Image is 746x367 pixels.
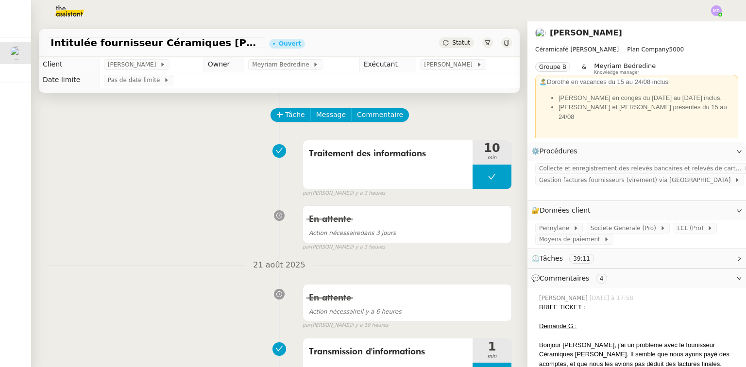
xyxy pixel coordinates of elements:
[535,46,619,53] span: Céramicafé [PERSON_NAME]
[539,302,738,312] div: BRIEF TICKET :
[535,62,570,72] nz-tag: Groupe B
[531,146,582,157] span: ⚙️
[303,321,389,330] small: [PERSON_NAME]
[527,142,746,161] div: ⚙️Procédures
[591,223,660,233] span: Societe Generale (Pro)
[539,78,668,85] span: 🏝️Dorothé en vacances du 15 au 24/08 inclus
[531,205,594,216] span: 🔐
[252,60,313,69] span: Meyriam Bedredine
[678,223,708,233] span: LCL (Pro)
[590,294,635,302] span: [DATE] à 17:58
[559,102,734,121] li: [PERSON_NAME] et [PERSON_NAME] présentes du 15 au 24/08
[309,230,396,236] span: dans 3 jours
[473,352,511,361] span: min
[539,164,744,173] span: Collecte et enregistrement des relevés bancaires et relevés de cartes bancaires
[303,321,311,330] span: par
[540,274,589,282] span: Commentaires
[527,249,746,268] div: ⏲️Tâches 39:11
[559,93,734,103] li: [PERSON_NAME] en congés du [DATE] au [DATE] inclus.
[309,308,360,315] span: Action nécessaire
[279,41,301,47] div: Ouvert
[531,254,602,262] span: ⏲️
[473,142,511,154] span: 10
[51,38,261,48] span: Intitulée fournisseur Céramiques [PERSON_NAME]
[309,294,351,302] span: En attente
[316,109,346,120] span: Message
[531,274,611,282] span: 💬
[303,189,385,198] small: [PERSON_NAME]
[271,108,311,122] button: Tâche
[539,294,590,302] span: [PERSON_NAME]
[527,201,746,220] div: 🔐Données client
[303,189,311,198] span: par
[203,57,244,72] td: Owner
[309,230,360,236] span: Action nécessaire
[473,341,511,352] span: 1
[245,259,313,272] span: 21 août 2025
[527,269,746,288] div: 💬Commentaires 4
[303,243,311,251] span: par
[594,62,656,69] span: Meyriam Bedredine
[424,60,476,69] span: [PERSON_NAME]
[669,46,684,53] span: 5000
[39,57,100,72] td: Client
[10,46,23,60] img: users%2F9mvJqJUvllffspLsQzytnd0Nt4c2%2Favatar%2F82da88e3-d90d-4e39-b37d-dcb7941179ae
[285,109,305,120] span: Tâche
[594,70,639,75] span: Knowledge manager
[351,108,409,122] button: Commentaire
[540,147,577,155] span: Procédures
[39,72,100,88] td: Date limite
[627,46,669,53] span: Plan Company
[539,322,576,330] u: Demande G :
[309,147,467,161] span: Traitement des informations
[359,57,416,72] td: Exécutant
[535,28,546,38] img: users%2F9mvJqJUvllffspLsQzytnd0Nt4c2%2Favatar%2F82da88e3-d90d-4e39-b37d-dcb7941179ae
[596,274,608,284] nz-tag: 4
[309,345,467,359] span: Transmission d'informations
[711,5,722,16] img: svg
[569,254,594,264] nz-tag: 39:11
[108,75,164,85] span: Pas de date limite
[303,243,385,251] small: [PERSON_NAME]
[357,109,403,120] span: Commentaire
[473,154,511,162] span: min
[309,308,402,315] span: il y a 6 heures
[539,234,604,244] span: Moyens de paiement
[351,321,389,330] span: il y a 19 heures
[550,28,622,37] a: [PERSON_NAME]
[351,243,386,251] span: il y a 3 heures
[540,206,591,214] span: Données client
[539,137,734,175] div: Adresse share : -
[539,223,573,233] span: Pennylane
[539,175,734,185] span: Gestion factures fournisseurs (virement) via [GEOGRAPHIC_DATA]
[540,254,563,262] span: Tâches
[351,189,386,198] span: il y a 3 heures
[310,108,352,122] button: Message
[582,62,586,75] span: &
[594,62,656,75] app-user-label: Knowledge manager
[108,60,160,69] span: [PERSON_NAME]
[309,215,351,224] span: En attente
[452,39,470,46] span: Statut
